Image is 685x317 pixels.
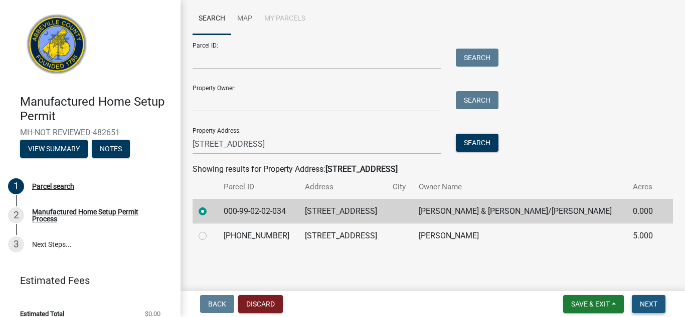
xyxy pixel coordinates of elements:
[20,140,88,158] button: View Summary
[238,295,283,313] button: Discard
[413,223,627,248] td: [PERSON_NAME]
[413,175,627,199] th: Owner Name
[20,128,160,137] span: MH-NOT REVIEWED-482651
[640,300,657,308] span: Next
[8,207,24,223] div: 2
[413,199,627,223] td: [PERSON_NAME] & [PERSON_NAME]/[PERSON_NAME]
[20,11,94,84] img: Abbeville County, South Carolina
[92,140,130,158] button: Notes
[200,295,234,313] button: Back
[8,236,24,252] div: 3
[387,175,413,199] th: City
[299,223,387,248] td: [STREET_ADDRESS]
[8,270,164,290] a: Estimated Fees
[193,3,231,35] a: Search
[231,3,258,35] a: Map
[456,134,498,152] button: Search
[627,175,660,199] th: Acres
[218,223,299,248] td: [PHONE_NUMBER]
[563,295,624,313] button: Save & Exit
[456,91,498,109] button: Search
[299,199,387,223] td: [STREET_ADDRESS]
[20,95,173,124] h4: Manufactured Home Setup Permit
[145,310,160,317] span: $0.00
[20,145,88,153] wm-modal-confirm: Summary
[627,199,660,223] td: 0.000
[32,183,74,190] div: Parcel search
[8,178,24,194] div: 1
[32,208,164,222] div: Manufactured Home Setup Permit Process
[20,310,64,317] span: Estimated Total
[208,300,226,308] span: Back
[627,223,660,248] td: 5.000
[299,175,387,199] th: Address
[571,300,610,308] span: Save & Exit
[92,145,130,153] wm-modal-confirm: Notes
[325,164,398,174] strong: [STREET_ADDRESS]
[193,163,673,175] div: Showing results for Property Address:
[218,199,299,223] td: 000-99-02-02-034
[632,295,665,313] button: Next
[218,175,299,199] th: Parcel ID
[456,49,498,67] button: Search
